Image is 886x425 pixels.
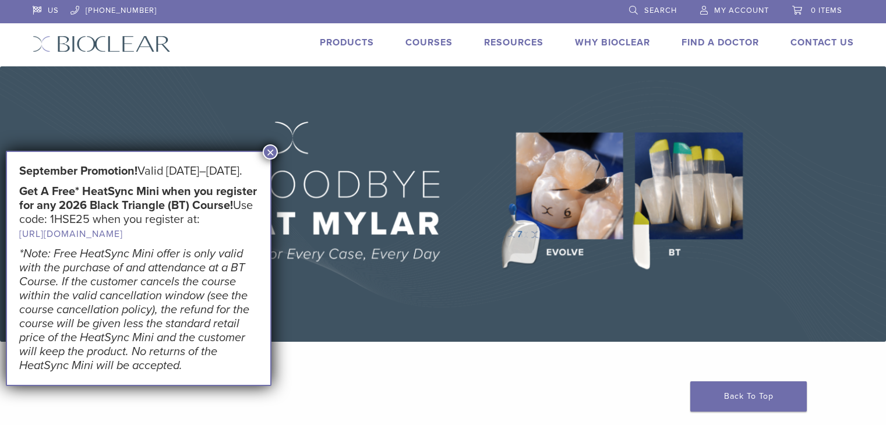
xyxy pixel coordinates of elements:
[682,37,759,48] a: Find A Doctor
[19,164,258,178] h5: Valid [DATE]–[DATE].
[19,228,123,240] a: [URL][DOMAIN_NAME]
[790,37,854,48] a: Contact Us
[690,381,807,412] a: Back To Top
[19,164,137,178] strong: September Promotion!
[714,6,769,15] span: My Account
[405,37,453,48] a: Courses
[484,37,543,48] a: Resources
[575,37,650,48] a: Why Bioclear
[33,36,171,52] img: Bioclear
[811,6,842,15] span: 0 items
[19,247,249,373] em: *Note: Free HeatSync Mini offer is only valid with the purchase of and attendance at a BT Course....
[263,144,278,160] button: Close
[19,185,258,241] h5: Use code: 1HSE25 when you register at:
[320,37,374,48] a: Products
[644,6,677,15] span: Search
[19,185,257,212] strong: Get A Free* HeatSync Mini when you register for any 2026 Black Triangle (BT) Course!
